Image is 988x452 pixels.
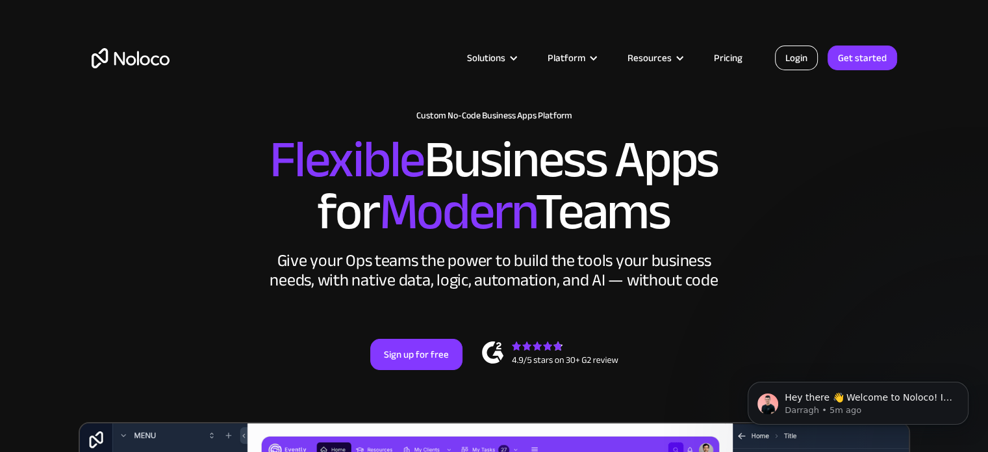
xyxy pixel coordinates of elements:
div: Give your Ops teams the power to build the tools your business needs, with native data, logic, au... [267,251,722,290]
a: Pricing [698,49,759,66]
div: Solutions [467,49,505,66]
a: Sign up for free [370,339,462,370]
div: Solutions [451,49,531,66]
a: home [92,48,170,68]
iframe: Intercom notifications message [728,354,988,445]
div: Platform [548,49,585,66]
div: Resources [611,49,698,66]
div: Resources [627,49,672,66]
a: Get started [828,46,897,70]
span: Modern [379,163,535,260]
a: Login [775,46,818,70]
h2: Business Apps for Teams [92,134,897,238]
span: Flexible [270,111,424,208]
div: Platform [531,49,611,66]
